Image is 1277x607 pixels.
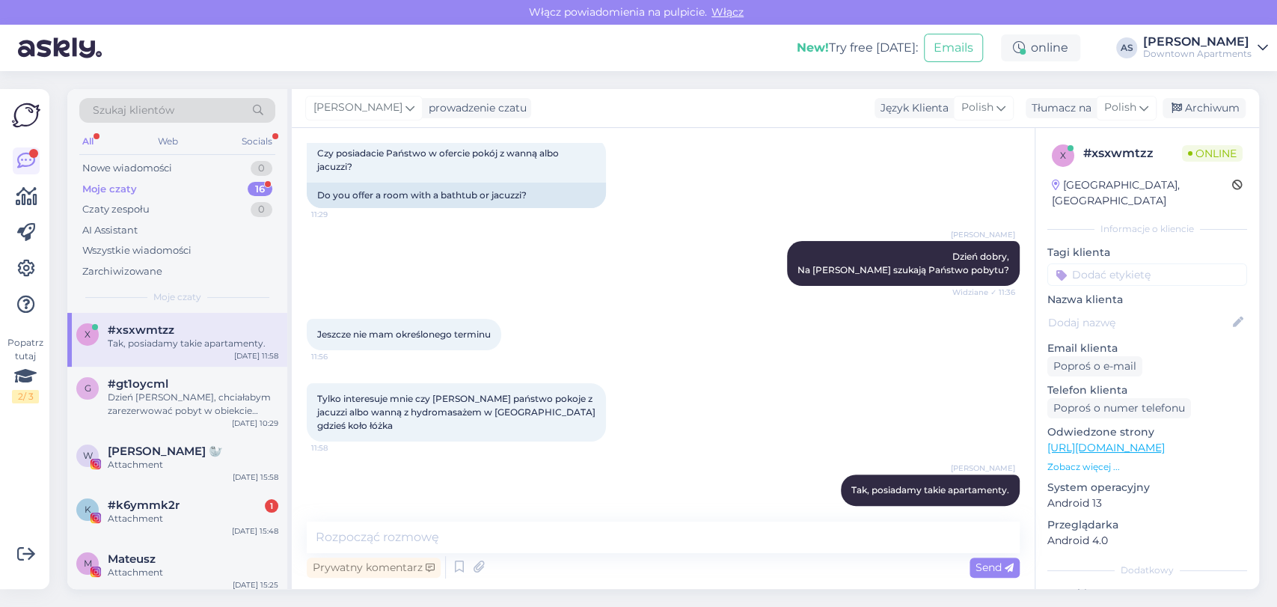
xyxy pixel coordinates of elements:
span: #xsxwmtzz [108,323,174,337]
div: Poproś o e-mail [1047,356,1142,376]
div: [DATE] 15:25 [233,579,278,591]
div: Wszystkie wiadomości [82,243,192,258]
a: [URL][DOMAIN_NAME] [1047,441,1165,454]
div: Nowe wiadomości [82,161,172,176]
div: Czaty zespołu [82,202,150,217]
div: Do you offer a room with a bathtub or jacuzzi? [307,183,606,208]
span: Polish [1104,100,1136,116]
p: Notatki [1047,586,1247,602]
span: Jeszcze nie mam określonego terminu [317,329,491,340]
span: x [85,329,91,340]
span: Widziane ✓ 11:36 [952,287,1015,298]
div: Dodatkowy [1047,564,1247,577]
div: AS [1116,37,1137,58]
span: Mateusz [108,552,156,566]
span: 11:56 [311,351,367,362]
p: Nazwa klienta [1047,292,1247,308]
div: Socials [239,132,275,151]
input: Dodać etykietę [1047,263,1247,286]
div: Zarchiwizowane [82,264,162,279]
span: 12:01 [959,507,1015,518]
div: [DATE] 11:58 [234,350,278,362]
div: [DATE] 15:58 [233,472,278,483]
div: 0 [251,202,272,217]
p: Przeglądarka [1047,517,1247,533]
span: M [84,558,92,569]
span: k [85,504,91,515]
div: Tak, posiadamy takie apartamenty. [108,337,278,350]
span: x [1060,150,1066,161]
span: Tylko interesuje mnie czy [PERSON_NAME] państwo pokoje z jacuzzi albo wanną z hydromasażem w [GEO... [317,393,598,431]
span: #k6ymmk2r [108,498,180,512]
span: Szukaj klientów [93,103,174,118]
p: Telefon klienta [1047,382,1247,398]
div: Popatrz tutaj [12,336,39,403]
div: [DATE] 10:29 [232,418,278,429]
div: Moje czaty [82,182,137,197]
div: 16 [248,182,272,197]
div: AI Assistant [82,223,138,238]
span: Moje czaty [153,290,201,304]
div: Poproś o numer telefonu [1047,398,1191,418]
div: Attachment [108,458,278,472]
div: Try free [DATE]: [797,39,918,57]
span: #gt1oycml [108,377,168,391]
span: Polish [961,100,993,116]
span: 11:58 [311,442,367,454]
span: W [83,450,93,461]
span: Send [976,561,1014,574]
div: online [1001,34,1080,61]
button: Emails [924,34,983,62]
span: Wiktoria Łukiewska 🦭 [108,445,223,458]
span: [PERSON_NAME] [313,100,402,116]
div: Informacje o kliencie [1047,222,1247,236]
div: [PERSON_NAME] [1143,36,1252,48]
div: Downtown Apartments [1143,48,1252,60]
div: prowadzenie czatu [423,100,527,116]
span: [PERSON_NAME] [951,229,1015,240]
div: All [79,132,97,151]
img: Askly Logo [12,101,40,129]
div: 2 / 3 [12,390,39,403]
span: 11:29 [311,209,367,220]
div: [DATE] 15:48 [232,525,278,537]
b: New! [797,40,829,55]
div: [GEOGRAPHIC_DATA], [GEOGRAPHIC_DATA] [1052,177,1232,209]
div: Archiwum [1163,98,1246,118]
a: [PERSON_NAME]Downtown Apartments [1143,36,1268,60]
span: Tak, posiadamy takie apartamenty. [851,484,1009,495]
div: Attachment [108,512,278,525]
span: g [85,382,91,394]
div: Attachment [108,566,278,579]
p: Tagi klienta [1047,245,1247,260]
p: Odwiedzone strony [1047,424,1247,440]
span: Włącz [707,5,748,19]
div: Prywatny komentarz [307,558,441,578]
span: [PERSON_NAME] [951,463,1015,474]
input: Dodaj nazwę [1048,314,1230,331]
div: Web [155,132,181,151]
span: Online [1182,145,1243,162]
p: Zobacz więcej ... [1047,460,1247,474]
div: Dzień [PERSON_NAME], chciałabym zarezerwować pobyt w obiekcie Letnica seaside przez booking. Będę... [108,391,278,418]
p: Android 13 [1047,495,1247,511]
div: 0 [251,161,272,176]
div: # xsxwmtzz [1083,144,1182,162]
div: Tłumacz na [1026,100,1091,116]
span: Czy posiadacie Państwo w ofercie pokój z wanną albo jacuzzi? [317,147,561,172]
div: 1 [265,499,278,513]
div: Język Klienta [875,100,949,116]
p: Android 4.0 [1047,533,1247,549]
p: System operacyjny [1047,480,1247,495]
p: Email klienta [1047,341,1247,356]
